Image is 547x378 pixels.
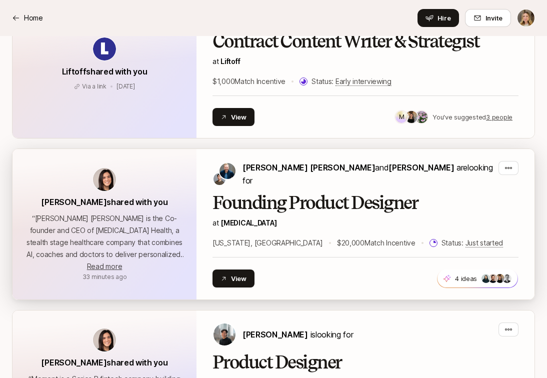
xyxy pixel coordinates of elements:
img: Billy Tseng [213,323,235,345]
button: Invite [465,9,511,27]
button: View [212,269,254,287]
img: avatar-url [93,37,116,60]
span: Early interviewing [335,77,391,86]
span: Liftoff [220,57,240,65]
img: avatar-url [93,168,116,191]
p: M [399,111,404,123]
p: at [212,55,518,67]
img: ACg8ocIdxRMdt9zg7cQmJ1etOp_AR7rnuVOB8v5rMQQddsajCIZ5kemg=s160-c [415,111,427,123]
img: de38b5a8_55f1_4cf1_8db7_b26c2a16601b.jpg [488,274,497,283]
span: Read more [87,262,122,270]
span: September 11, 2025 10:37am [82,273,127,280]
button: Hire [417,9,459,27]
u: 3 people [486,113,512,121]
span: December 19, 2024 3:42pm [116,82,135,90]
span: [PERSON_NAME] shared with you [41,197,167,207]
span: Just started [465,238,503,247]
button: Read more [87,260,122,272]
p: 4 ideas [455,273,477,283]
p: is looking for [242,328,353,341]
img: 9f750550_3b12_42ed_97bd_f2e18b6b3a49.jpg [495,274,504,283]
span: [PERSON_NAME] [242,329,308,339]
span: [PERSON_NAME] [PERSON_NAME] [242,162,375,172]
button: Madeline Macartney [517,9,535,27]
img: David Deng [213,173,225,185]
img: 717b1a5d_7a6f_4db3_bbe1_346235be522b.jpg [502,274,511,283]
img: 1a0663b8_9356_4808_9480_4170bbb380c4.jpg [481,274,490,283]
span: Invite [485,13,502,23]
img: avatar-url [93,328,116,351]
span: and [375,162,454,172]
span: You've suggested [432,113,486,121]
p: $1,000 Match Incentive [212,75,285,87]
p: [US_STATE], [GEOGRAPHIC_DATA] [212,237,323,249]
p: Home [24,12,43,24]
span: Liftoff shared with you [62,66,147,76]
p: are looking for [242,161,494,187]
img: Sagan Schultz [219,163,235,179]
button: 4 ideas [437,269,518,288]
span: [MEDICAL_DATA] [220,218,276,227]
p: Status: [311,75,391,87]
h2: Contract Content Writer & Strategist [212,31,518,51]
p: Via a link [82,82,106,91]
span: [PERSON_NAME] [388,162,454,172]
h2: Product Designer [212,352,518,372]
p: Status: [441,237,503,249]
img: 9f750550_3b12_42ed_97bd_f2e18b6b3a49.jpg [405,111,417,123]
span: Hire [437,13,451,23]
img: Madeline Macartney [517,9,534,26]
p: $20,000 Match Incentive [337,237,415,249]
h2: Founding Product Designer [212,193,518,213]
button: View [212,108,254,126]
p: “ [PERSON_NAME] [PERSON_NAME] is the Co-founder and CEO of [MEDICAL_DATA] Health, a stealth stage... [24,212,184,260]
p: at [212,217,518,229]
span: [PERSON_NAME] shared with you [41,357,167,367]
